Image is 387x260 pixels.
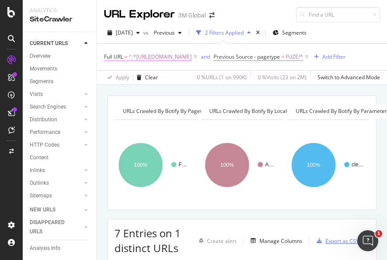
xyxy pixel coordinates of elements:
div: 0 % URLs ( 1 on 990K ) [197,74,247,81]
text: cle… [352,162,363,168]
div: 2 Filters Applied [205,29,244,36]
a: Search Engines [30,102,82,112]
div: Outlinks [30,179,49,188]
div: Visits [30,90,43,99]
span: 2025 Sep. 14th [116,29,133,36]
button: Clear [133,70,158,84]
a: Segments [30,77,90,86]
a: Analysis Info [30,244,90,253]
a: Visits [30,90,82,99]
div: Add Filter [322,53,346,60]
a: NEW URLS [30,205,82,214]
div: arrow-right-arrow-left [209,12,214,18]
button: Add Filter [311,52,346,62]
span: ^.*[URL][DOMAIN_NAME] [129,51,192,63]
button: Segments [269,26,310,40]
div: times [254,28,262,37]
h4: URLs Crawled By Botify By locale [207,104,303,118]
div: NEW URLS [30,205,55,214]
div: DISAPPEARED URLS [30,218,74,236]
div: Segments [30,77,53,86]
div: Apply [116,74,129,81]
div: Search Engines [30,102,66,112]
a: Movements [30,64,90,74]
a: Content [30,153,90,162]
text: 100% [134,162,148,168]
text: 100% [307,162,320,168]
button: Export as CSV [313,234,359,248]
text: F… [179,162,187,168]
div: Distribution [30,115,57,124]
span: FUZE/* [286,51,303,63]
span: Previous Source - pagetype [214,53,280,60]
button: and [201,53,210,61]
button: Previous [150,26,185,40]
button: Apply [104,70,129,84]
svg: A chart. [287,127,367,203]
a: DISAPPEARED URLS [30,218,82,236]
div: CURRENT URLS [30,39,68,48]
span: URLs Crawled By Botify By locale [209,107,290,115]
div: and [201,53,210,60]
a: Overview [30,52,90,61]
div: 0 % Visits ( 23 on 2M ) [258,74,307,81]
span: Previous [150,29,175,36]
div: Clear [145,74,158,81]
button: Create alert [195,234,236,248]
div: Create alert [207,237,236,245]
div: Analytics [30,7,90,14]
div: Overview [30,52,51,61]
text: A… [265,162,274,168]
span: Full URL [104,53,123,60]
div: Inlinks [30,166,45,175]
span: = [124,53,128,60]
svg: A chart. [114,127,194,203]
div: HTTP Codes [30,141,59,150]
a: Outlinks [30,179,82,188]
a: Sitemaps [30,191,82,200]
a: Distribution [30,115,82,124]
span: 7 Entries on 1 distinct URLs [114,226,181,255]
button: [DATE] [104,26,143,40]
div: Switch to Advanced Mode [318,74,380,81]
iframe: Intercom live chat [357,230,378,251]
text: 100% [220,162,234,168]
span: 1 [375,230,382,237]
svg: A chart. [201,127,281,203]
span: = [281,53,284,60]
span: Segments [282,29,307,36]
div: Movements [30,64,57,74]
input: Find a URL [296,7,380,22]
div: Export as CSV [325,237,359,245]
button: Switch to Advanced Mode [314,70,380,84]
button: 2 Filters Applied [193,26,254,40]
a: Performance [30,128,82,137]
div: Manage Columns [259,237,302,245]
div: Sitemaps [30,191,52,200]
button: Manage Columns [247,235,302,246]
span: URLs Crawled By Botify By pagetype [123,107,211,115]
div: URL Explorer [104,7,175,22]
a: Inlinks [30,166,82,175]
span: vs [143,29,150,36]
div: Content [30,153,48,162]
div: Analysis Info [30,244,60,253]
h4: URLs Crawled By Botify By pagetype [121,104,224,118]
a: CURRENT URLS [30,39,82,48]
div: SiteCrawler [30,14,90,25]
div: Performance [30,128,60,137]
div: 3M Global [178,11,206,20]
a: HTTP Codes [30,141,82,150]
